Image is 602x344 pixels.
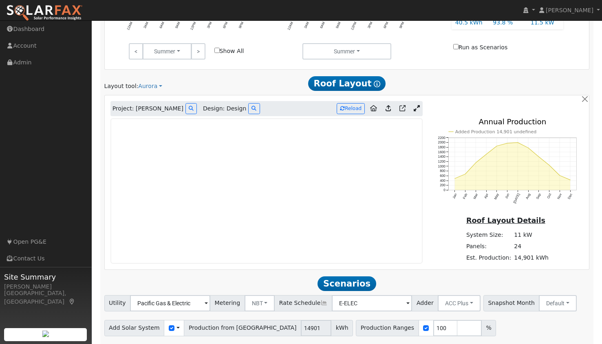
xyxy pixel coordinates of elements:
[319,21,325,29] text: 6AM
[527,147,529,148] circle: onclick=""
[507,143,508,144] circle: onclick=""
[443,189,445,192] text: 0
[517,142,518,143] circle: onclick=""
[489,18,526,27] div: 93.8 %
[318,276,376,291] span: Scenarios
[539,295,577,311] button: Default
[207,21,213,29] text: 3PM
[438,155,445,159] text: 1400
[399,21,405,29] text: 9PM
[483,193,489,199] text: Apr
[505,193,510,199] text: Jun
[485,154,487,155] circle: onclick=""
[465,252,512,264] td: Est. Production:
[453,43,507,52] label: Run as Scenarios
[438,136,445,140] text: 2200
[302,43,392,60] button: Summer
[465,229,512,241] td: System Size:
[159,21,165,29] text: 6AM
[335,21,341,29] text: 9AM
[274,295,332,311] span: Rate Schedule
[68,298,76,305] a: Map
[104,83,139,89] span: Layout tool:
[396,102,409,115] a: Open in Aurora
[374,81,380,87] i: Show Help
[190,21,197,31] text: 12PM
[454,178,455,179] circle: onclick=""
[130,295,210,311] input: Select a Utility
[223,21,229,29] text: 6PM
[452,193,458,199] text: Jan
[440,174,445,178] text: 600
[438,141,445,145] text: 2000
[214,48,220,53] input: Show All
[126,21,133,31] text: 12AM
[303,21,309,29] text: 3AM
[473,193,479,200] text: Mar
[191,43,205,60] a: >
[525,193,531,200] text: Aug
[138,82,162,90] a: Aurora
[4,282,87,291] div: [PERSON_NAME]
[184,320,301,336] span: Production from [GEOGRAPHIC_DATA]
[238,21,245,29] text: 9PM
[570,179,571,181] circle: onclick=""
[513,193,520,204] text: [DATE]
[513,229,550,241] td: 11 kW
[466,216,545,225] u: Roof Layout Details
[465,241,512,252] td: Panels:
[438,165,445,168] text: 1000
[547,193,552,199] text: Oct
[536,193,542,200] text: Sep
[481,320,496,336] span: %
[412,295,438,311] span: Adder
[559,175,560,176] circle: onclick=""
[129,43,143,60] a: <
[174,21,181,29] text: 9AM
[438,146,445,149] text: 1800
[440,170,445,173] text: 800
[549,165,550,166] circle: onclick=""
[440,184,445,187] text: 200
[4,289,87,306] div: [GEOGRAPHIC_DATA], [GEOGRAPHIC_DATA]
[465,174,466,175] circle: onclick=""
[367,21,373,29] text: 3PM
[475,162,476,163] circle: onclick=""
[143,43,192,60] button: Summer
[203,104,246,113] span: Design: Design
[42,331,49,337] img: retrieve
[367,102,380,115] a: Aurora to Home
[356,320,419,336] span: Production Ranges
[411,103,423,115] a: Expand Aurora window
[104,320,165,336] span: Add Solar System
[462,193,468,200] text: Feb
[483,295,540,311] span: Snapshot Month
[331,320,353,336] span: kWh
[4,271,87,282] span: Site Summary
[6,4,83,22] img: SolarFax
[546,7,593,13] span: [PERSON_NAME]
[557,193,563,200] text: Nov
[494,193,500,201] text: May
[214,47,244,55] label: Show All
[382,102,394,115] a: Upload consumption to Aurora project
[440,179,445,183] text: 400
[287,21,293,31] text: 12AM
[337,103,365,114] button: Reload
[438,295,481,311] button: ACC Plus
[453,44,459,49] input: Run as Scenarios
[479,117,546,126] text: Annual Production
[438,150,445,154] text: 1600
[104,295,131,311] span: Utility
[451,18,488,27] div: 40.5 kWh
[210,295,245,311] span: Metering
[332,295,412,311] input: Select a Rate Schedule
[308,76,386,91] span: Roof Layout
[143,21,149,29] text: 3AM
[496,146,497,147] circle: onclick=""
[383,21,389,29] text: 6PM
[513,252,550,264] td: 14,901 kWh
[538,156,539,157] circle: onclick=""
[567,193,573,200] text: Dec
[438,160,445,163] text: 1200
